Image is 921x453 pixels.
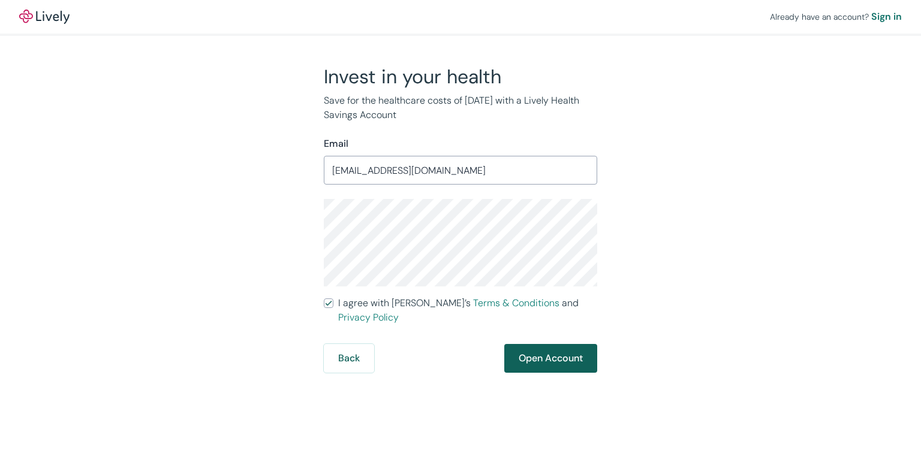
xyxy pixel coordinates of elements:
[324,137,348,151] label: Email
[19,10,70,24] a: LivelyLively
[324,344,374,373] button: Back
[324,65,597,89] h2: Invest in your health
[19,10,70,24] img: Lively
[473,297,559,309] a: Terms & Conditions
[504,344,597,373] button: Open Account
[770,10,902,24] div: Already have an account?
[871,10,902,24] a: Sign in
[338,311,399,324] a: Privacy Policy
[338,296,597,325] span: I agree with [PERSON_NAME]’s and
[324,93,597,122] p: Save for the healthcare costs of [DATE] with a Lively Health Savings Account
